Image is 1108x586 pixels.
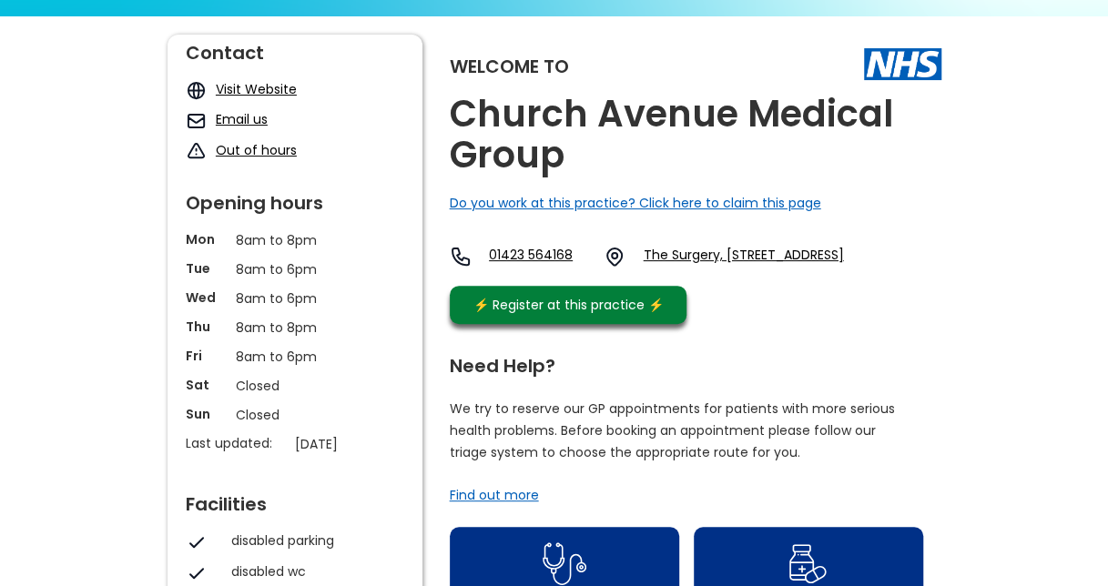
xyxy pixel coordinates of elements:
p: Thu [186,318,227,336]
p: Tue [186,259,227,278]
a: Do you work at this practice? Click here to claim this page [450,194,821,212]
a: Find out more [450,486,539,504]
p: Closed [236,405,354,425]
div: Contact [186,35,404,62]
div: Welcome to [450,57,569,76]
p: 8am to 8pm [236,318,354,338]
p: 8am to 6pm [236,288,354,308]
img: globe icon [186,80,207,101]
p: Sat [186,376,227,394]
p: Fri [186,347,227,365]
h2: Church Avenue Medical Group [450,94,941,176]
div: disabled wc [231,562,395,581]
p: Last updated: [186,434,286,452]
a: Out of hours [216,141,297,159]
img: exclamation icon [186,141,207,162]
p: We try to reserve our GP appointments for patients with more serious health problems. Before book... [450,398,896,463]
a: Visit Website [216,80,297,98]
p: Sun [186,405,227,423]
img: The NHS logo [864,48,941,79]
p: Closed [236,376,354,396]
p: Mon [186,230,227,248]
img: telephone icon [450,246,472,268]
p: 8am to 6pm [236,347,354,367]
p: 8am to 6pm [236,259,354,279]
div: disabled parking [231,531,395,550]
img: mail icon [186,110,207,131]
div: Need Help? [450,348,923,375]
div: Facilities [186,486,404,513]
a: 01423 564168 [489,246,589,268]
a: ⚡️ Register at this practice ⚡️ [450,286,686,324]
a: Email us [216,110,268,128]
p: 8am to 8pm [236,230,354,250]
div: Opening hours [186,185,404,212]
p: [DATE] [295,434,413,454]
a: The Surgery, [STREET_ADDRESS] [644,246,844,268]
div: ⚡️ Register at this practice ⚡️ [464,295,674,315]
p: Wed [186,288,227,307]
img: practice location icon [604,246,625,268]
